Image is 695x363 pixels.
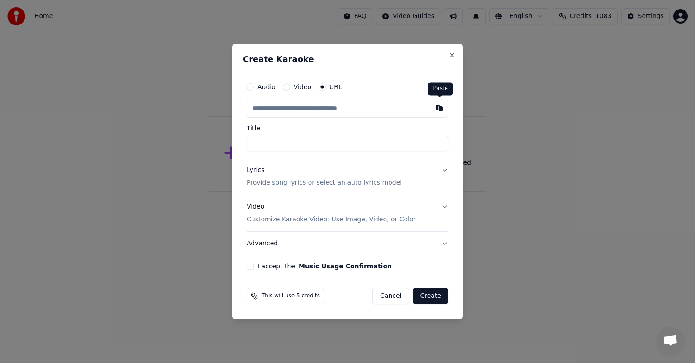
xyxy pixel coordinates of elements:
[247,215,416,224] p: Customize Karaoke Video: Use Image, Video, or Color
[372,288,409,304] button: Cancel
[247,202,416,224] div: Video
[299,263,392,269] button: I accept the
[247,125,448,131] label: Title
[247,166,264,175] div: Lyrics
[428,82,453,95] div: Paste
[243,55,452,63] h2: Create Karaoke
[413,288,448,304] button: Create
[257,263,392,269] label: I accept the
[247,178,402,187] p: Provide song lyrics or select an auto lyrics model
[294,84,311,90] label: Video
[247,195,448,231] button: VideoCustomize Karaoke Video: Use Image, Video, or Color
[262,292,320,300] span: This will use 5 credits
[247,232,448,255] button: Advanced
[247,158,448,195] button: LyricsProvide song lyrics or select an auto lyrics model
[257,84,276,90] label: Audio
[329,84,342,90] label: URL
